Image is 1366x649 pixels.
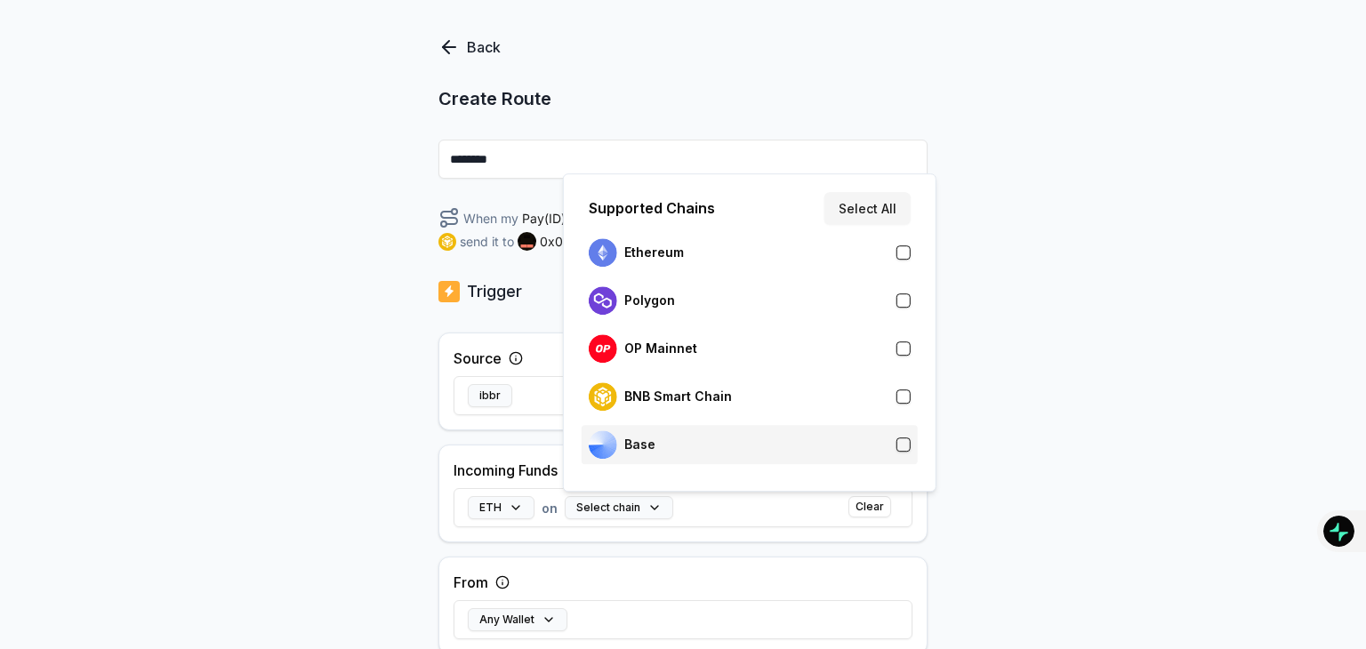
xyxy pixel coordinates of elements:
img: logo [589,430,617,459]
img: logo [589,238,617,267]
span: on [542,499,558,517]
p: Base [624,437,655,452]
button: Select All [824,192,911,224]
p: Supported Chains [589,197,715,219]
button: ibbr [468,384,512,407]
p: OP Mainnet [624,341,697,356]
button: Clear [848,496,891,517]
img: logo [438,279,460,304]
img: logo [589,382,617,411]
p: Trigger [467,279,522,304]
span: Pay(ID) [522,209,566,228]
button: Any Wallet [468,608,567,631]
span: 0x0409...b345 . [540,232,632,251]
img: logo [589,286,617,315]
p: Create Route [438,86,928,111]
p: Back [467,36,501,58]
img: logo [438,233,456,251]
p: BNB Smart Chain [624,389,732,404]
div: When my receives on swap to on send it to [438,207,928,251]
p: Ethereum [624,245,684,260]
img: logo [589,334,617,363]
button: ETH [468,496,534,519]
button: Select chain [565,496,673,519]
label: Incoming Funds [454,460,558,481]
div: Select chain [563,173,936,492]
label: From [454,572,488,593]
label: Source [454,348,502,369]
p: Polygon [624,293,675,308]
